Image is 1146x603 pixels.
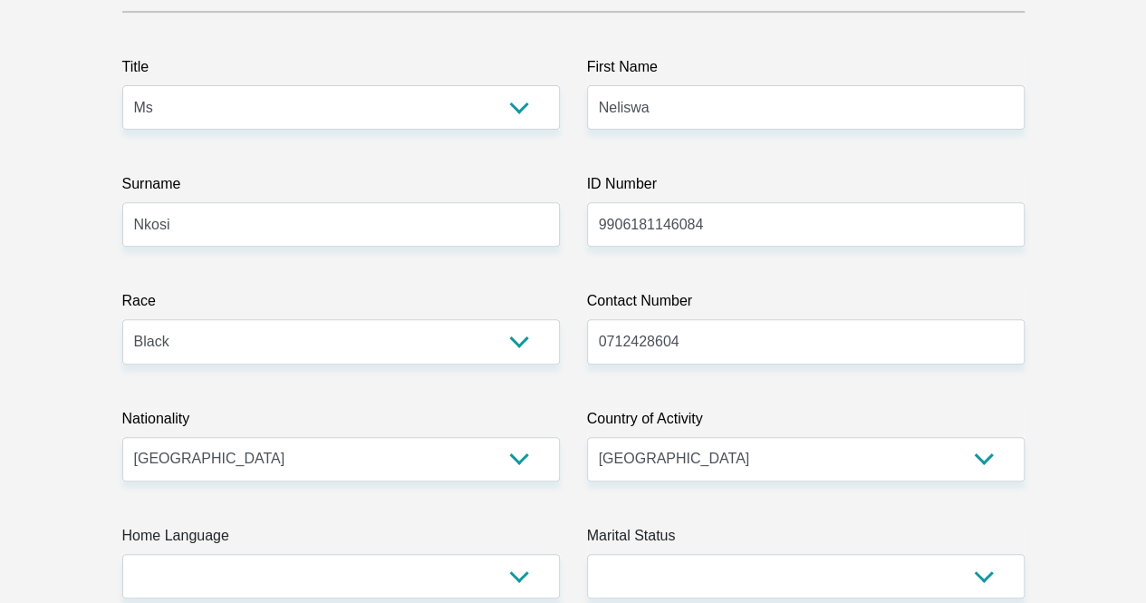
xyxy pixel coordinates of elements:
[122,202,560,247] input: Surname
[587,525,1025,554] label: Marital Status
[122,408,560,437] label: Nationality
[587,173,1025,202] label: ID Number
[587,408,1025,437] label: Country of Activity
[122,525,560,554] label: Home Language
[122,56,560,85] label: Title
[587,85,1025,130] input: First Name
[587,319,1025,364] input: Contact Number
[587,202,1025,247] input: ID Number
[587,56,1025,85] label: First Name
[122,290,560,319] label: Race
[122,173,560,202] label: Surname
[587,290,1025,319] label: Contact Number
